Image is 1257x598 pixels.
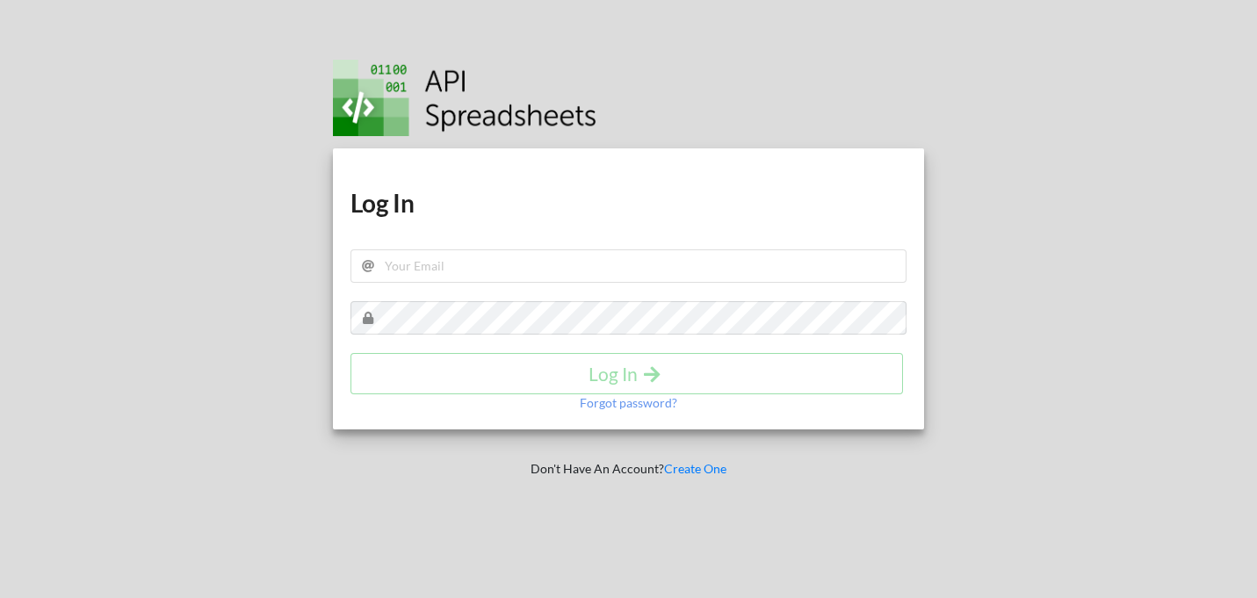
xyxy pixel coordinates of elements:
[580,394,677,412] p: Forgot password?
[333,60,596,136] img: Logo.png
[350,187,907,219] h1: Log In
[350,249,907,283] input: Your Email
[664,461,726,476] a: Create One
[321,460,936,478] p: Don't Have An Account?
